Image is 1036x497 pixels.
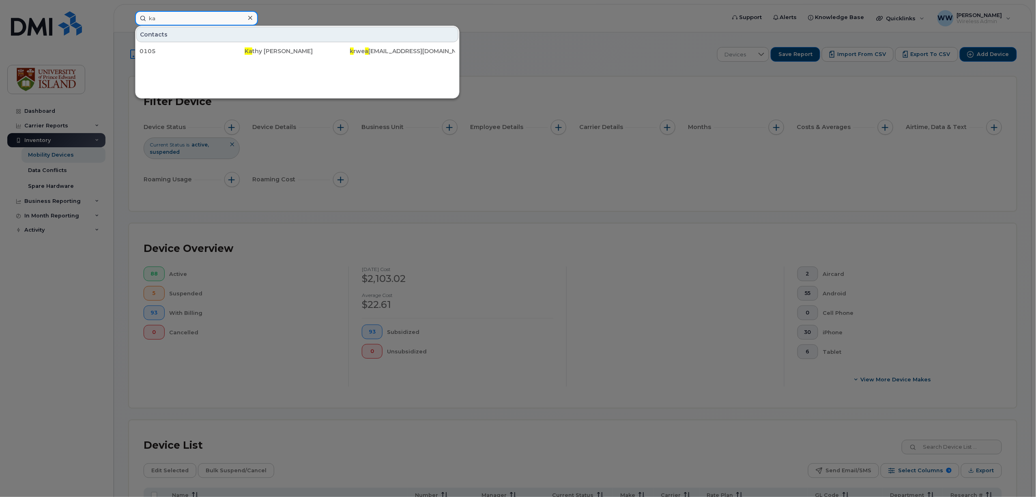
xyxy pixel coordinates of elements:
[140,47,245,55] div: 0105
[350,47,455,55] div: rwe [EMAIL_ADDRESS][DOMAIN_NAME]
[136,44,458,58] a: 0105Kathy [PERSON_NAME]krwea[EMAIL_ADDRESS][DOMAIN_NAME]
[245,47,350,55] div: thy [PERSON_NAME]
[365,47,369,55] span: a
[350,47,354,55] span: k
[245,47,252,55] span: Ka
[136,27,458,42] div: Contacts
